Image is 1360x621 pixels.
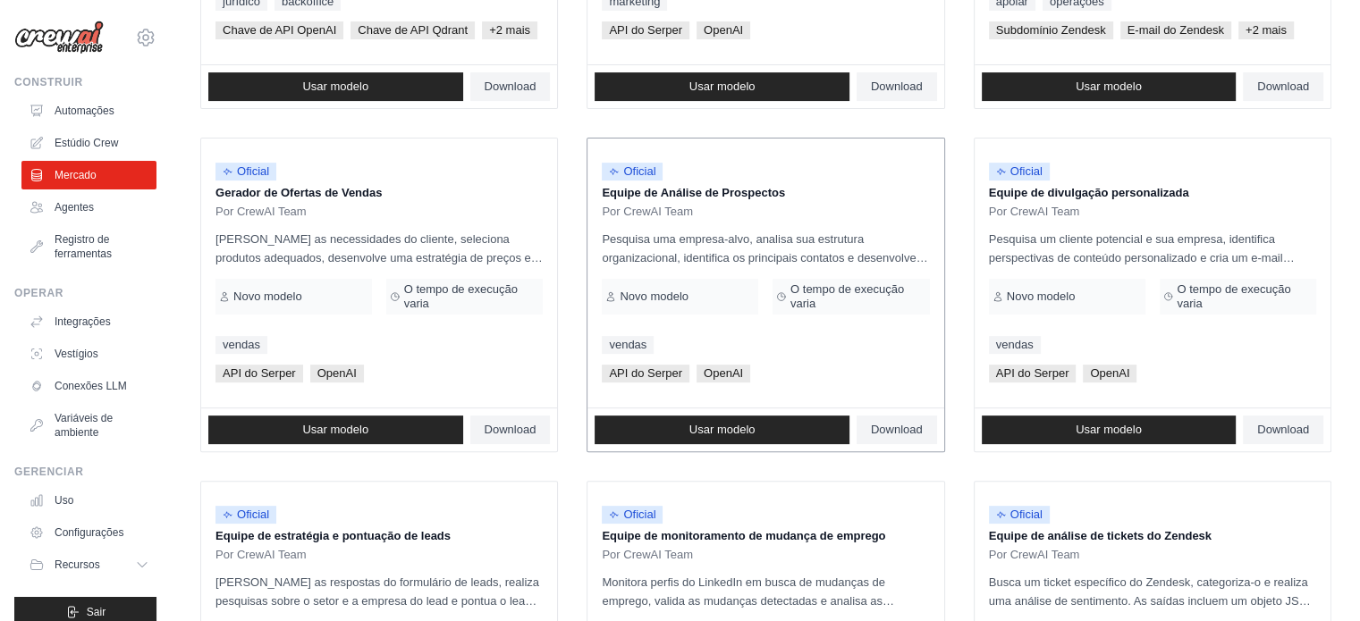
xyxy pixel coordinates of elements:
a: Usar modelo [595,72,849,101]
font: Equipe de divulgação personalizada [989,186,1189,199]
font: OpenAI [704,23,743,37]
font: Gerador de Ofertas de Vendas [215,186,382,199]
font: Usar modelo [689,80,756,93]
font: Download [871,80,923,93]
font: Equipe de análise de tickets do Zendesk [989,529,1212,542]
font: Gerenciar [14,466,83,478]
font: Usar modelo [1076,80,1142,93]
font: Automações [55,105,114,117]
font: Download [485,80,536,93]
font: Por CrewAI Team [602,548,693,561]
font: vendas [223,338,260,351]
font: Por CrewAI Team [215,548,307,561]
font: Construir [14,76,83,88]
font: Usar modelo [689,423,756,436]
font: Registro de ferramentas [55,233,112,260]
a: Integrações [21,307,156,336]
font: Pesquisa um cliente potencial e sua empresa, identifica perspectivas de conteúdo personalizado e ... [989,232,1308,359]
font: OpenAI [317,366,357,380]
a: vendas [602,336,654,354]
font: Por CrewAI Team [215,205,307,218]
font: Mercado [55,169,97,181]
font: vendas [996,338,1034,351]
font: Por CrewAI Team [602,205,693,218]
font: Estúdio Crew [55,137,118,149]
font: Configurações [55,526,123,539]
font: Download [1257,80,1309,93]
font: OpenAI [1090,366,1129,380]
a: vendas [989,336,1041,354]
font: [PERSON_NAME] as necessidades do cliente, seleciona produtos adequados, desenvolve uma estratégia... [215,232,543,359]
font: Oficial [237,164,269,178]
font: API do Serper [609,366,682,380]
a: Vestígios [21,340,156,368]
iframe: Chat Widget [1271,535,1360,621]
font: Oficial [1010,164,1043,178]
font: Operar [14,287,63,299]
font: Equipe de Análise de Prospectos [602,186,785,199]
font: Equipe de monitoramento de mudança de emprego [602,529,885,542]
a: Conexões LLM [21,372,156,400]
font: Oficial [623,164,655,178]
font: API do Serper [996,366,1069,380]
font: Oficial [1010,508,1043,521]
font: Usar modelo [1076,423,1142,436]
a: Mercado [21,161,156,189]
img: Logotipo [14,21,104,55]
font: Sair [87,606,106,618]
a: Download [470,415,551,444]
font: Pesquisa uma empresa-alvo, analisa sua estrutura organizacional, identifica os principais contato... [602,232,927,359]
font: Equipe de estratégia e pontuação de leads [215,529,451,542]
font: O tempo de execução varia [790,282,904,310]
font: Variáveis de ambiente [55,412,113,439]
font: Novo modelo [1007,290,1076,303]
font: Usar modelo [302,80,368,93]
a: Download [470,72,551,101]
a: Download [1243,415,1323,444]
a: Usar modelo [208,72,463,101]
a: Configurações [21,518,156,547]
font: Vestígios [55,348,98,360]
font: +2 mais [489,23,530,37]
font: Agentes [55,201,94,214]
font: Usar modelo [302,423,368,436]
font: Por CrewAI Team [989,205,1080,218]
font: Download [1257,423,1309,436]
font: Oficial [237,508,269,521]
a: vendas [215,336,267,354]
a: Download [857,415,937,444]
a: Usar modelo [982,72,1237,101]
a: Agentes [21,193,156,222]
font: Subdomínio Zendesk [996,23,1106,37]
a: Usar modelo [208,415,463,444]
a: Variáveis de ambiente [21,404,156,447]
button: Recursos [21,550,156,579]
font: API do Serper [223,366,296,380]
font: Conexões LLM [55,380,127,392]
a: Usar modelo [982,415,1237,444]
font: O tempo de execução varia [1177,282,1290,310]
a: Registro de ferramentas [21,225,156,268]
font: API do Serper [609,23,682,37]
font: E-mail do Zendesk [1128,23,1224,37]
a: Download [1243,72,1323,101]
font: Download [871,423,923,436]
font: Chave de API OpenAI [223,23,336,37]
font: Novo modelo [620,290,688,303]
font: Uso [55,494,73,507]
font: Chave de API Qdrant [358,23,468,37]
a: Estúdio Crew [21,129,156,157]
a: Automações [21,97,156,125]
a: Download [857,72,937,101]
div: Widget de chat [1271,535,1360,621]
font: Por CrewAI Team [989,548,1080,561]
font: +2 mais [1246,23,1287,37]
font: Download [485,423,536,436]
font: vendas [609,338,646,351]
a: Uso [21,486,156,515]
font: OpenAI [704,366,743,380]
font: Recursos [55,558,100,571]
font: Novo modelo [233,290,302,303]
a: Usar modelo [595,415,849,444]
font: Integrações [55,315,111,328]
